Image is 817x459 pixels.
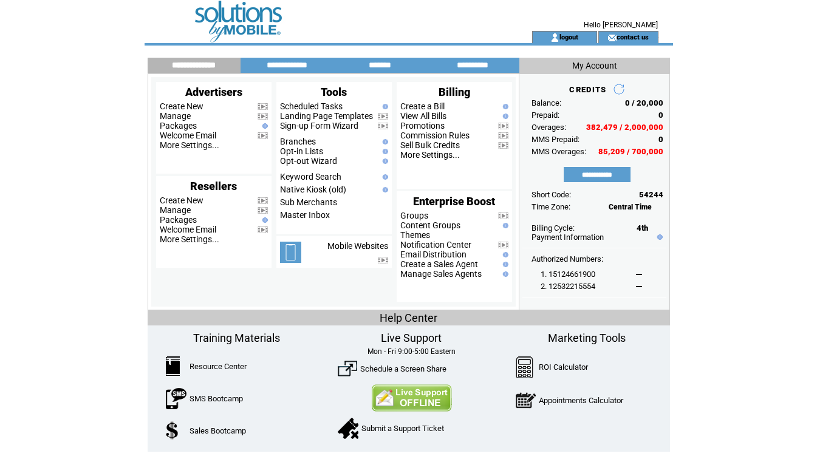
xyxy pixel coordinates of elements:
[160,234,219,244] a: More Settings...
[658,110,663,120] span: 0
[539,396,623,405] a: Appointments Calculator
[166,388,186,409] img: SMSBootcamp.png
[380,187,388,192] img: help.gif
[367,347,456,356] span: Mon - Fri 9:00-5:00 Eastern
[400,111,446,121] a: View All Bills
[498,242,508,248] img: video.png
[439,86,470,98] span: Billing
[498,142,508,149] img: video.png
[532,147,586,156] span: MMS Overages:
[400,250,467,259] a: Email Distribution
[400,220,460,230] a: Content Groups
[258,197,268,204] img: video.png
[190,362,247,371] a: Resource Center
[541,270,595,279] span: 1. 15124661900
[160,101,203,111] a: Create New
[259,217,268,223] img: help.gif
[532,233,604,242] a: Payment Information
[400,259,478,269] a: Create a Sales Agent
[380,139,388,144] img: help.gif
[258,113,268,120] img: video.png
[639,190,663,199] span: 54244
[381,331,442,344] span: Live Support
[569,85,606,94] span: CREDITS
[586,123,663,132] span: 382,479 / 2,000,000
[500,262,508,267] img: help.gif
[559,33,578,41] a: logout
[498,123,508,129] img: video.png
[160,215,197,225] a: Packages
[321,86,347,98] span: Tools
[400,269,482,279] a: Manage Sales Agents
[400,211,428,220] a: Groups
[532,254,603,263] span: Authorized Numbers:
[380,149,388,154] img: help.gif
[193,331,280,344] span: Training Materials
[539,362,588,372] a: ROI Calculator
[532,123,566,132] span: Overages:
[280,137,316,146] a: Branches
[280,172,341,182] a: Keyword Search
[532,110,559,120] span: Prepaid:
[280,242,301,263] img: mobile-websites.png
[498,212,508,219] img: video.png
[280,111,373,121] a: Landing Page Templates
[361,424,444,433] a: Submit a Support Ticket
[516,356,534,378] img: Calculator.png
[185,86,242,98] span: Advertisers
[584,21,658,29] span: Hello [PERSON_NAME]
[625,98,663,107] span: 0 / 20,000
[380,311,437,324] span: Help Center
[380,174,388,180] img: help.gif
[498,132,508,139] img: video.png
[280,146,323,156] a: Opt-in Lists
[327,241,388,251] a: Mobile Websites
[280,101,343,111] a: Scheduled Tasks
[400,140,460,150] a: Sell Bulk Credits
[338,418,358,439] img: SupportTicket.png
[258,103,268,110] img: video.png
[371,384,452,412] img: Contact Us
[160,131,216,140] a: Welcome Email
[160,140,219,150] a: More Settings...
[500,252,508,257] img: help.gif
[572,61,617,70] span: My Account
[160,205,191,215] a: Manage
[280,156,337,166] a: Opt-out Wizard
[532,98,561,107] span: Balance:
[190,394,243,403] a: SMS Bootcamp
[338,359,357,378] img: ScreenShare.png
[516,390,536,411] img: AppointmentCalc.png
[160,121,197,131] a: Packages
[380,158,388,164] img: help.gif
[548,331,626,344] span: Marketing Tools
[258,132,268,139] img: video.png
[541,282,595,291] span: 2. 12532215554
[378,257,388,263] img: video.png
[400,101,445,111] a: Create a Bill
[532,202,570,211] span: Time Zone:
[160,225,216,234] a: Welcome Email
[380,104,388,109] img: help.gif
[500,271,508,277] img: help.gif
[609,203,652,211] span: Central Time
[607,33,617,42] img: contact_us_icon.gif
[400,121,445,131] a: Promotions
[259,123,268,129] img: help.gif
[160,111,191,121] a: Manage
[654,234,663,240] img: help.gif
[280,197,337,207] a: Sub Merchants
[258,207,268,214] img: video.png
[166,421,180,440] img: SalesBootcamp.png
[500,114,508,119] img: help.gif
[280,185,346,194] a: Native Kiosk (old)
[532,190,571,199] span: Short Code:
[166,356,180,376] img: ResourceCenter.png
[400,240,471,250] a: Notification Center
[378,113,388,120] img: video.png
[658,135,663,144] span: 0
[258,226,268,233] img: video.png
[190,180,237,192] span: Resellers
[378,123,388,129] img: video.png
[500,104,508,109] img: help.gif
